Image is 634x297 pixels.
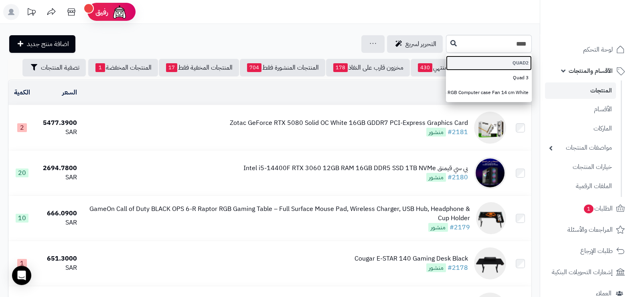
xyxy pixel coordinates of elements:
a: الملفات الرقمية [545,178,616,195]
a: المنتجات المخفضة1 [88,59,158,76]
span: إشعارات التحويلات البنكية [552,267,613,278]
a: الماركات [545,120,616,137]
div: 2694.7800 [39,164,77,173]
a: QUAD2 [446,56,532,70]
div: 651.3000 [39,254,77,263]
span: منشور [426,173,446,182]
img: Zotac GeForce RTX 5080 Solid OC White 16GB GDDR7 PCI-Express Graphics Card [474,112,506,144]
span: المراجعات والأسئلة [567,224,613,235]
a: الكمية [14,88,30,97]
a: المنتجات المنشورة فقط704 [240,59,325,76]
img: GameOn Call of Duty BLACK OPS 6-R Raptor RGB Gaming Table – Full Surface Mouse Pad, Wireless Char... [476,202,506,234]
div: بي سي قيمنق Intel i5-14400F RTX 3060 12GB RAM 16GB DDR5 SSD 1TB NVMe [243,164,468,173]
span: الأقسام والمنتجات [569,65,613,76]
a: Thermaltake Riing Quad 14 RGB Computer case Fan 14 cm White [446,85,532,100]
div: 666.0900 [39,209,77,218]
span: 17 [166,63,177,72]
span: 1 [584,205,593,213]
span: اضافة منتج جديد [27,39,69,49]
span: تصفية المنتجات [41,63,79,72]
a: مخزون قارب على النفاذ178 [326,59,410,76]
span: 704 [247,63,261,72]
a: مخزون منتهي430 [411,59,472,76]
a: اضافة منتج جديد [9,35,75,53]
a: مواصفات المنتجات [545,139,616,157]
img: Cougar E-STAR 140 Gaming Desk Black [474,247,506,279]
span: الطلبات [583,203,613,214]
span: 20 [16,169,28,177]
a: #2181 [448,127,468,137]
a: #2179 [450,223,470,232]
div: GameOn Call of Duty BLACK OPS 6-R Raptor RGB Gaming Table – Full Surface Mouse Pad, Wireless Char... [83,205,470,223]
div: SAR [39,218,77,227]
a: طلبات الإرجاع [545,241,629,261]
button: تصفية المنتجات [22,59,86,76]
span: 1 [95,63,105,72]
span: منشور [426,263,446,272]
a: الطلبات1 [545,199,629,218]
div: SAR [39,173,77,182]
span: 178 [333,63,348,72]
span: رفيق [95,7,108,17]
span: منشور [428,223,448,232]
span: طلبات الإرجاع [580,245,613,257]
a: المراجعات والأسئلة [545,220,629,239]
span: 2 [17,123,27,132]
a: السعر [62,88,77,97]
img: بي سي قيمنق Intel i5-14400F RTX 3060 12GB RAM 16GB DDR5 SSD 1TB NVMe [474,157,506,189]
span: 10 [16,214,28,223]
div: Zotac GeForce RTX 5080 Solid OC White 16GB GDDR7 PCI-Express Graphics Card [230,118,468,128]
a: الأقسام [545,101,616,118]
a: خيارات المنتجات [545,159,616,176]
span: لوحة التحكم [583,44,613,55]
div: SAR [39,128,77,137]
div: Open Intercom Messenger [12,266,31,285]
a: المنتجات [545,82,616,99]
span: 1 [17,259,27,268]
a: المنتجات المخفية فقط17 [159,59,239,76]
a: التحرير لسريع [387,35,443,53]
a: لوحة التحكم [545,40,629,59]
a: تحديثات المنصة [21,4,41,22]
a: #2180 [448,173,468,182]
span: 430 [418,63,432,72]
span: منشور [426,128,446,136]
a: إشعارات التحويلات البنكية [545,263,629,282]
a: #2178 [448,263,468,273]
a: Quad 3 [446,70,532,85]
span: التحرير لسريع [405,39,436,49]
div: SAR [39,263,77,273]
div: Cougar E-STAR 140 Gaming Desk Black [354,254,468,263]
img: ai-face.png [111,4,128,20]
div: 5477.3900 [39,118,77,128]
img: logo-2.png [579,6,626,23]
